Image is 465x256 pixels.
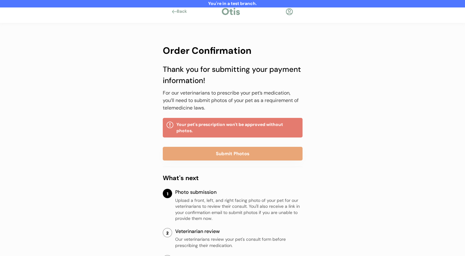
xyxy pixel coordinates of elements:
[163,173,303,183] div: What's next
[175,228,303,235] div: Veterinarian review
[163,89,303,112] div: For our veterinarians to prescribe your pet’s medication, you’ll need to submit photos of your pe...
[163,64,303,86] div: Thank you for submitting your payment information!
[175,236,303,249] div: Our veterinarians review your pet's consult form before prescribing their medication.
[177,8,191,15] div: Back
[176,122,299,134] div: Your pet's prescription won't be approved without photos.
[175,189,303,196] div: Photo submission
[163,44,303,58] div: Order Confirmation
[175,198,303,222] div: Upload a front, left, and right facing photo of your pet for our veterinarians to review their co...
[163,147,303,161] button: Submit Photos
